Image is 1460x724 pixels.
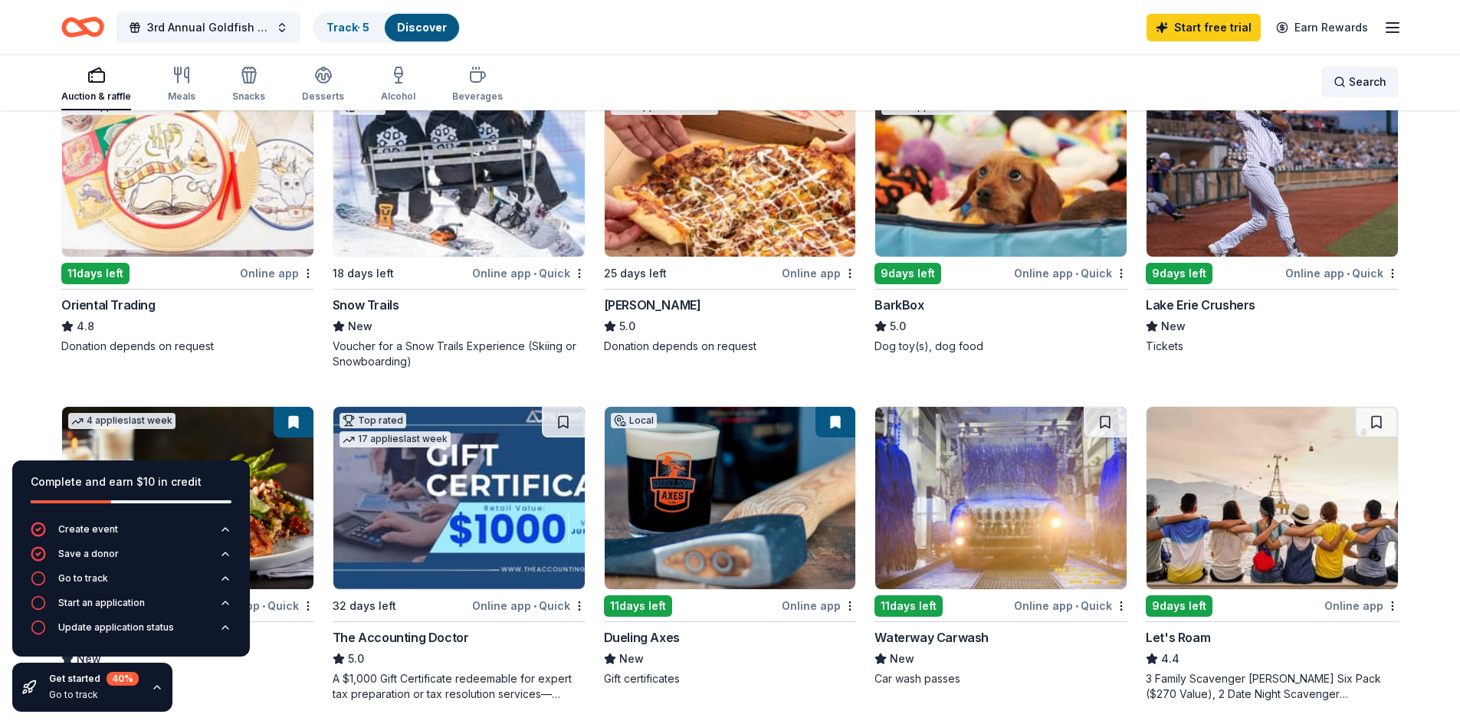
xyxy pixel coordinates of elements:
[1146,74,1399,354] a: Image for Lake Erie CrushersLocal9days leftOnline app•QuickLake Erie CrushersNewTickets
[611,413,657,428] div: Local
[604,296,701,314] div: [PERSON_NAME]
[1347,267,1350,280] span: •
[533,600,536,612] span: •
[62,74,313,257] img: Image for Oriental Trading
[77,317,94,336] span: 4.8
[302,90,344,103] div: Desserts
[31,522,231,546] button: Create event
[452,90,503,103] div: Beverages
[31,595,231,620] button: Start an application
[240,264,314,283] div: Online app
[61,339,314,354] div: Donation depends on request
[619,650,644,668] span: New
[147,18,270,37] span: 3rd Annual Goldfish Race
[782,596,856,615] div: Online app
[333,74,585,257] img: Image for Snow Trails
[348,650,364,668] span: 5.0
[31,473,231,491] div: Complete and earn $10 in credit
[874,671,1127,686] div: Car wash passes
[874,74,1127,354] a: Image for BarkBoxTop rated10 applieslast week9days leftOnline app•QuickBarkBox5.0Dog toy(s), dog ...
[604,264,667,283] div: 25 days left
[619,317,635,336] span: 5.0
[333,597,396,615] div: 32 days left
[1285,264,1399,283] div: Online app Quick
[58,572,108,585] div: Go to track
[604,628,680,647] div: Dueling Axes
[58,621,174,634] div: Update application status
[326,21,369,34] a: Track· 5
[605,74,856,257] img: Image for Casey's
[875,74,1127,257] img: Image for BarkBox
[604,339,857,354] div: Donation depends on request
[381,60,415,110] button: Alcohol
[1161,317,1186,336] span: New
[333,74,586,369] a: Image for Snow Trails1 applylast weekLocal18 days leftOnline app•QuickSnow TrailsNewVoucher for a...
[49,672,139,686] div: Get started
[1349,73,1386,91] span: Search
[61,74,314,354] a: Image for Oriental TradingTop rated8 applieslast week11days leftOnline appOriental Trading4.8Dona...
[116,12,300,43] button: 3rd Annual Goldfish Race
[472,264,586,283] div: Online app Quick
[452,60,503,110] button: Beverages
[1324,596,1399,615] div: Online app
[61,90,131,103] div: Auction & raffle
[262,600,265,612] span: •
[1146,296,1255,314] div: Lake Erie Crushers
[782,264,856,283] div: Online app
[62,407,313,589] img: Image for Firebirds Wood Fired Grill
[1147,407,1398,589] img: Image for Let's Roam
[381,90,415,103] div: Alcohol
[1147,14,1261,41] a: Start free trial
[58,523,118,536] div: Create event
[874,296,924,314] div: BarkBox
[333,339,586,369] div: Voucher for a Snow Trails Experience (Skiing or Snowboarding)
[605,407,856,589] img: Image for Dueling Axes
[604,671,857,686] div: Gift certificates
[61,9,104,45] a: Home
[58,597,145,609] div: Start an application
[333,264,394,283] div: 18 days left
[333,628,469,647] div: The Accounting Doctor
[302,60,344,110] button: Desserts
[61,296,156,314] div: Oriental Trading
[333,671,586,702] div: A $1,000 Gift Certificate redeemable for expert tax preparation or tax resolution services—recipi...
[333,406,586,702] a: Image for The Accounting DoctorTop rated17 applieslast week32 days leftOnline app•QuickThe Accoun...
[1161,650,1179,668] span: 4.4
[58,548,119,560] div: Save a donor
[874,339,1127,354] div: Dog toy(s), dog food
[604,595,672,617] div: 11 days left
[472,596,586,615] div: Online app Quick
[604,74,857,354] a: Image for Casey'sTop rated3 applieslast week25 days leftOnline app[PERSON_NAME]5.0Donation depend...
[1146,263,1212,284] div: 9 days left
[168,60,195,110] button: Meals
[61,406,314,686] a: Image for Firebirds Wood Fired Grill4 applieslast week9days leftOnline app•QuickFirebirds Wood Fi...
[49,689,139,701] div: Go to track
[890,650,914,668] span: New
[874,263,941,284] div: 9 days left
[333,407,585,589] img: Image for The Accounting Doctor
[1267,14,1377,41] a: Earn Rewards
[874,406,1127,686] a: Image for Waterway Carwash11days leftOnline app•QuickWaterway CarwashNewCar wash passes
[107,672,139,686] div: 40 %
[31,546,231,571] button: Save a donor
[1147,74,1398,257] img: Image for Lake Erie Crushers
[232,90,265,103] div: Snacks
[1146,671,1399,702] div: 3 Family Scavenger [PERSON_NAME] Six Pack ($270 Value), 2 Date Night Scavenger [PERSON_NAME] Two ...
[874,595,943,617] div: 11 days left
[313,12,461,43] button: Track· 5Discover
[31,571,231,595] button: Go to track
[1014,264,1127,283] div: Online app Quick
[397,21,447,34] a: Discover
[340,413,406,428] div: Top rated
[1014,596,1127,615] div: Online app Quick
[874,628,989,647] div: Waterway Carwash
[232,60,265,110] button: Snacks
[1146,628,1210,647] div: Let's Roam
[61,60,131,110] button: Auction & raffle
[61,263,130,284] div: 11 days left
[1146,406,1399,702] a: Image for Let's Roam9days leftOnline appLet's Roam4.43 Family Scavenger [PERSON_NAME] Six Pack ($...
[1146,595,1212,617] div: 9 days left
[68,413,176,429] div: 4 applies last week
[1146,339,1399,354] div: Tickets
[1075,600,1078,612] span: •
